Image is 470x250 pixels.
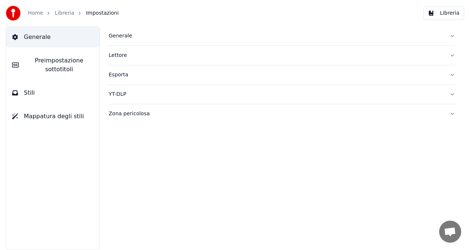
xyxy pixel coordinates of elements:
span: Generale [24,33,51,41]
div: Generale [109,32,444,40]
button: Lettore [109,46,455,65]
a: Aprire la chat [439,221,461,243]
span: Stili [24,88,35,97]
button: Stili [6,83,100,103]
button: Generale [109,26,455,46]
button: Libreria [423,7,464,20]
span: Impostazioni [86,10,119,17]
button: Zona pericolosa [109,104,455,123]
span: Preimpostazione sottotitoli [25,56,94,74]
div: Lettore [109,52,444,59]
button: Mappatura degli stili [6,106,100,127]
nav: breadcrumb [28,10,119,17]
span: Mappatura degli stili [24,112,84,121]
button: Preimpostazione sottotitoli [6,50,100,80]
button: Esporta [109,65,455,84]
div: YT-DLP [109,91,444,98]
button: YT-DLP [109,85,455,104]
a: Home [28,10,43,17]
img: youka [6,6,21,21]
div: Zona pericolosa [109,110,444,117]
a: Libreria [55,10,74,17]
button: Generale [6,27,100,47]
div: Esporta [109,71,444,79]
